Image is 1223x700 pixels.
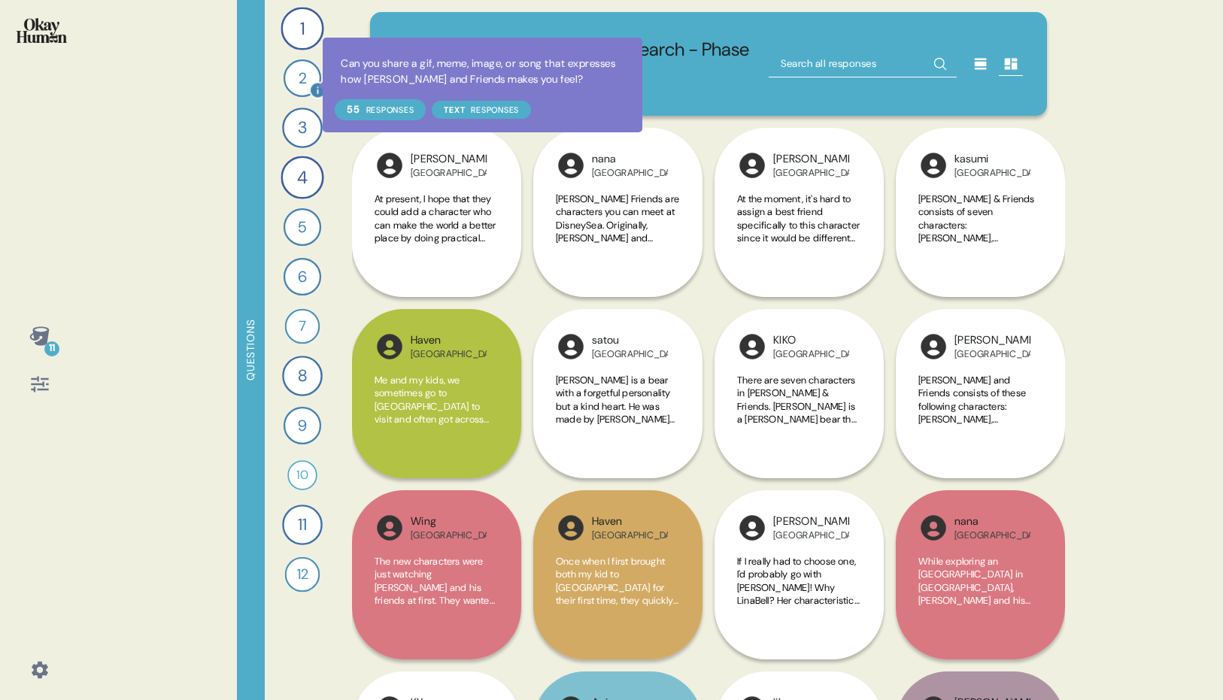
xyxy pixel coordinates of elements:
div: [GEOGRAPHIC_DATA] [411,529,487,541]
div: [GEOGRAPHIC_DATA] [592,348,668,360]
div: 8 [282,356,323,396]
input: Search all responses [769,50,957,77]
div: [GEOGRAPHIC_DATA] [411,167,487,179]
div: [GEOGRAPHIC_DATA] [773,167,849,179]
div: 11 [44,341,59,356]
img: l1ibTKarBSWXLOhlfT5LxFP+OttMJpPJZDKZTCbz9PgHEggSPYjZSwEAAAAASUVORK5CYII= [556,332,586,362]
img: l1ibTKarBSWXLOhlfT5LxFP+OttMJpPJZDKZTCbz9PgHEggSPYjZSwEAAAAASUVORK5CYII= [556,513,586,543]
div: [PERSON_NAME] [773,151,849,168]
div: [GEOGRAPHIC_DATA] [592,529,668,541]
img: l1ibTKarBSWXLOhlfT5LxFP+OttMJpPJZDKZTCbz9PgHEggSPYjZSwEAAAAASUVORK5CYII= [375,150,405,180]
div: [GEOGRAPHIC_DATA] [954,529,1030,541]
div: [GEOGRAPHIC_DATA] [773,348,849,360]
img: l1ibTKarBSWXLOhlfT5LxFP+OttMJpPJZDKZTCbz9PgHEggSPYjZSwEAAAAASUVORK5CYII= [918,332,948,362]
span: At the moment, it's hard to assign a best friend specifically to this character since it would be... [737,192,861,601]
div: [GEOGRAPHIC_DATA] [411,348,487,360]
img: l1ibTKarBSWXLOhlfT5LxFP+OttMJpPJZDKZTCbz9PgHEggSPYjZSwEAAAAASUVORK5CYII= [918,150,948,180]
img: l1ibTKarBSWXLOhlfT5LxFP+OttMJpPJZDKZTCbz9PgHEggSPYjZSwEAAAAASUVORK5CYII= [556,150,586,180]
div: 5 [284,208,321,246]
span: At present, I hope that they could add a character who can make the world a better place by doing... [375,192,499,654]
div: 10 [287,460,317,490]
div: Wing [411,514,487,530]
div: 4 [281,156,323,198]
img: l1ibTKarBSWXLOhlfT5LxFP+OttMJpPJZDKZTCbz9PgHEggSPYjZSwEAAAAASUVORK5CYII= [737,150,767,180]
img: l1ibTKarBSWXLOhlfT5LxFP+OttMJpPJZDKZTCbz9PgHEggSPYjZSwEAAAAASUVORK5CYII= [737,513,767,543]
div: [GEOGRAPHIC_DATA] [773,529,849,541]
div: nana [954,514,1030,530]
div: Haven [411,332,487,349]
div: kasumi [954,151,1030,168]
div: Haven [592,514,668,530]
div: satou [592,332,668,349]
img: okayhuman.3b1b6348.png [17,18,67,43]
div: [PERSON_NAME] [954,332,1030,349]
img: l1ibTKarBSWXLOhlfT5LxFP+OttMJpPJZDKZTCbz9PgHEggSPYjZSwEAAAAASUVORK5CYII= [737,332,767,362]
div: [PERSON_NAME] [773,514,849,530]
span: [PERSON_NAME] Friends are characters you can meet at DisneySea. Originally, [PERSON_NAME] and [PE... [556,192,680,693]
div: KIKO [773,332,849,349]
div: [PERSON_NAME] [411,151,487,168]
div: [GEOGRAPHIC_DATA] [954,167,1030,179]
div: 6 [284,258,321,295]
div: [GEOGRAPHIC_DATA] [592,167,668,179]
div: [GEOGRAPHIC_DATA] [954,348,1030,360]
div: 1 [281,7,323,50]
div: 11 [282,505,323,545]
div: 7 [285,309,320,344]
img: l1ibTKarBSWXLOhlfT5LxFP+OttMJpPJZDKZTCbz9PgHEggSPYjZSwEAAAAASUVORK5CYII= [375,513,405,543]
img: l1ibTKarBSWXLOhlfT5LxFP+OttMJpPJZDKZTCbz9PgHEggSPYjZSwEAAAAASUVORK5CYII= [918,513,948,543]
div: nana [592,151,668,168]
div: 3 [282,108,323,148]
div: 12 [285,557,320,592]
div: 9 [284,407,321,444]
img: l1ibTKarBSWXLOhlfT5LxFP+OttMJpPJZDKZTCbz9PgHEggSPYjZSwEAAAAASUVORK5CYII= [375,332,405,362]
div: 2 [284,59,321,97]
p: [PERSON_NAME] & Friends Research - Phase One [394,36,757,92]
